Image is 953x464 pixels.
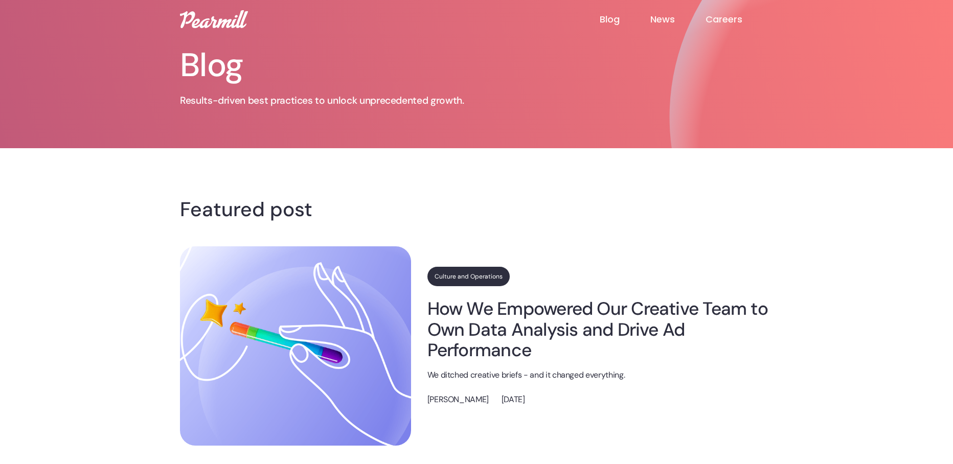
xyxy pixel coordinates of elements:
[180,10,248,28] img: Pearmill logo
[427,267,510,286] a: Culture and Operations
[427,298,773,360] a: How We Empowered Our Creative Team to Own Data Analysis and Drive Ad Performance
[706,13,773,26] a: Careers
[180,201,773,218] h4: Featured post
[180,49,528,82] h1: Blog
[600,13,650,26] a: Blog
[427,393,489,406] p: [PERSON_NAME]
[180,94,528,107] p: Results-driven best practices to unlock unprecedented growth.
[650,13,706,26] a: News
[502,393,525,406] p: [DATE]
[427,369,773,382] p: We ditched creative briefs - and it changed everything.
